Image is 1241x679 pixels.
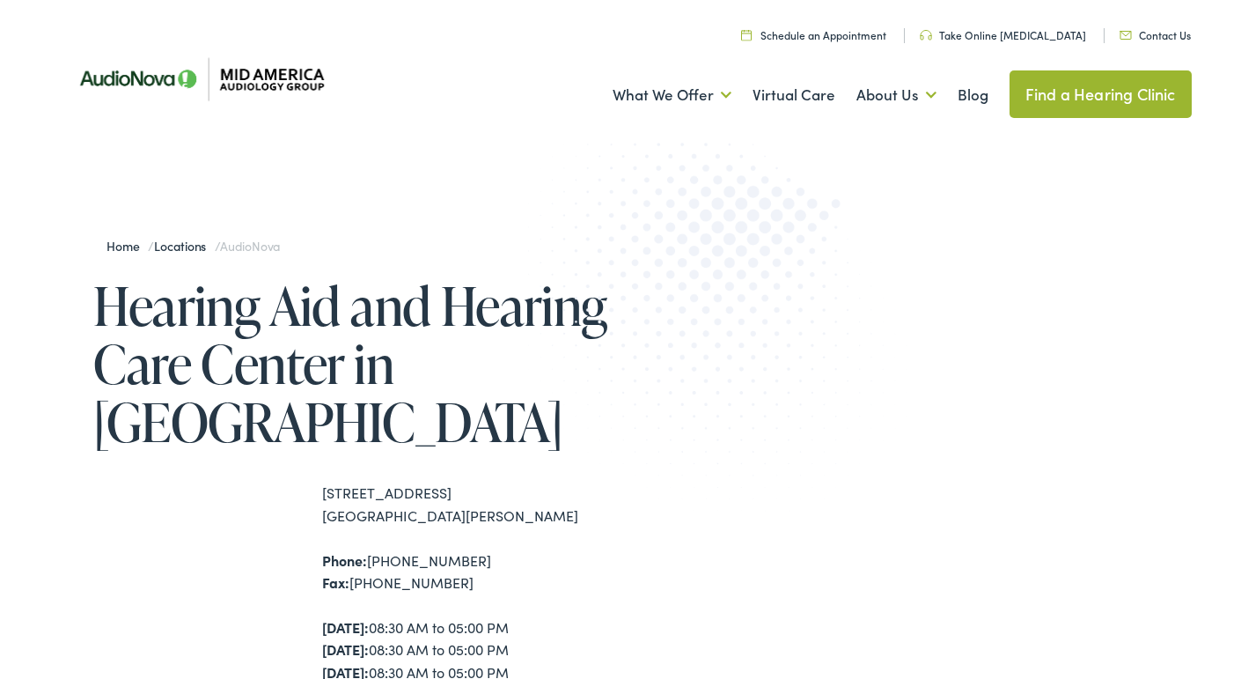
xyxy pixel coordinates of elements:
[93,277,620,451] h1: Hearing Aid and Hearing Care Center in [GEOGRAPHIC_DATA]
[958,63,988,128] a: Blog
[920,27,1086,42] a: Take Online [MEDICAL_DATA]
[753,63,835,128] a: Virtual Care
[322,617,369,637] strong: [DATE]:
[220,237,280,255] span: AudioNova
[322,482,620,527] div: [STREET_ADDRESS] [GEOGRAPHIC_DATA][PERSON_NAME]
[741,29,752,41] img: utility icon
[106,237,148,255] a: Home
[1120,27,1191,42] a: Contact Us
[1010,70,1192,118] a: Find a Hearing Clinic
[322,639,369,659] strong: [DATE]:
[856,63,936,128] a: About Us
[154,237,215,255] a: Locations
[322,550,620,594] div: [PHONE_NUMBER] [PHONE_NUMBER]
[920,30,932,41] img: utility icon
[613,63,731,128] a: What We Offer
[322,572,349,592] strong: Fax:
[1120,31,1132,40] img: utility icon
[741,27,886,42] a: Schedule an Appointment
[322,550,367,570] strong: Phone:
[106,237,280,255] span: / /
